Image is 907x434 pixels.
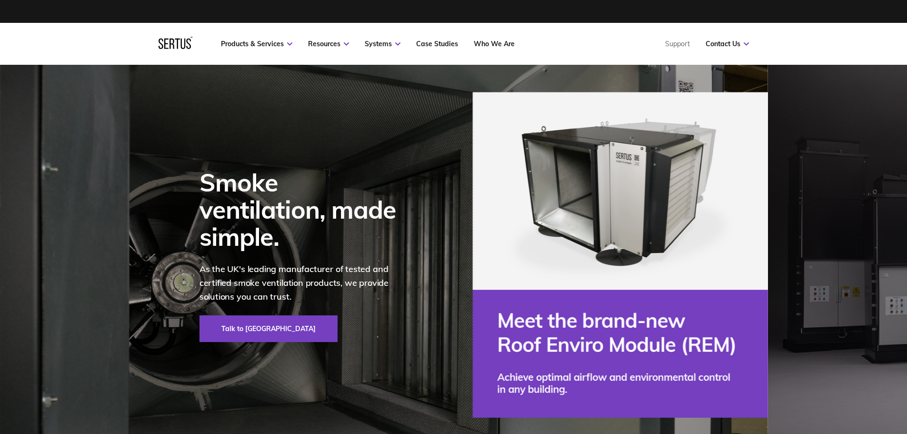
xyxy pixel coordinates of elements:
a: Systems [365,40,400,48]
a: Case Studies [416,40,458,48]
a: Talk to [GEOGRAPHIC_DATA] [199,315,338,342]
a: Support [665,40,690,48]
a: Who We Are [474,40,515,48]
a: Resources [308,40,349,48]
a: Contact Us [706,40,749,48]
p: As the UK's leading manufacturer of tested and certified smoke ventilation products, we provide s... [199,262,409,303]
a: Products & Services [221,40,292,48]
div: Smoke ventilation, made simple. [199,169,409,251]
